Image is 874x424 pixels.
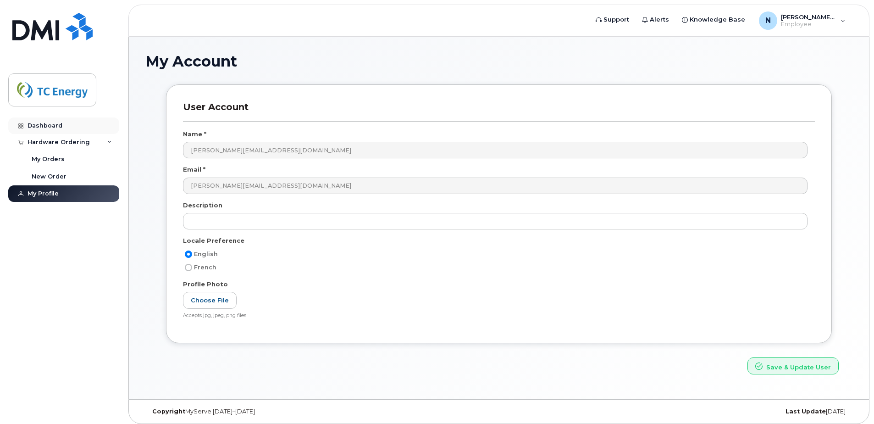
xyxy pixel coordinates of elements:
[185,251,192,258] input: English
[145,53,852,69] h1: My Account
[194,264,216,271] span: French
[747,357,839,374] button: Save & Update User
[183,165,205,174] label: Email *
[152,408,185,415] strong: Copyright
[185,264,192,271] input: French
[183,101,815,121] h3: User Account
[183,201,222,210] label: Description
[183,312,808,319] div: Accepts jpg, jpeg, png files
[183,280,228,289] label: Profile Photo
[183,130,206,139] label: Name *
[617,408,852,415] div: [DATE]
[183,292,237,309] label: Choose File
[183,236,244,245] label: Locale Preference
[834,384,867,417] iframe: Messenger Launcher
[785,408,826,415] strong: Last Update
[194,251,218,257] span: English
[145,408,381,415] div: MyServe [DATE]–[DATE]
